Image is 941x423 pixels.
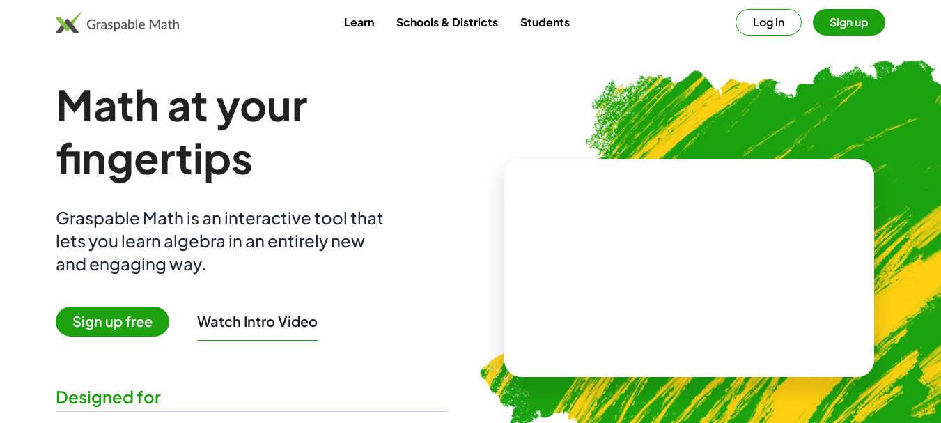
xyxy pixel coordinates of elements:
[333,9,385,35] a: Learn
[736,9,802,36] button: Log in
[197,312,318,330] button: Watch Intro Video
[56,307,169,337] span: Sign up free
[56,206,390,275] div: Graspable Math is an interactive tool that lets you learn algebra in an entirely new and engaging...
[56,78,449,184] h1: Math at your fingertips
[509,9,581,35] a: Students
[385,9,509,35] a: Schools & Districts
[584,215,793,320] video: What is this? This is dynamic math notation. Dynamic math notation plays a central role in how Gr...
[813,9,885,36] button: Sign up
[56,385,449,408] div: Designed for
